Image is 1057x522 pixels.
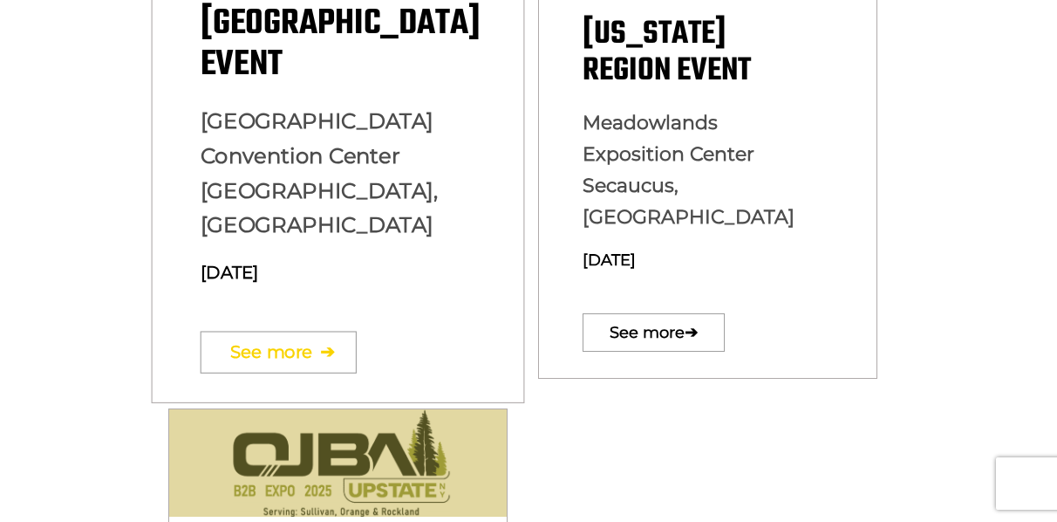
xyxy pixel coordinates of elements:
[583,111,794,229] span: Meadowlands Exposition Center Secaucus, [GEOGRAPHIC_DATA]
[685,306,698,361] span: ➔
[201,108,439,238] span: [GEOGRAPHIC_DATA] Convention Center [GEOGRAPHIC_DATA], [GEOGRAPHIC_DATA]
[201,262,259,283] span: [DATE]
[320,322,335,382] span: ➔
[201,331,357,373] a: See more➔
[583,251,636,270] span: [DATE]
[583,10,751,96] span: [US_STATE] Region Event
[583,313,725,352] a: See more➔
